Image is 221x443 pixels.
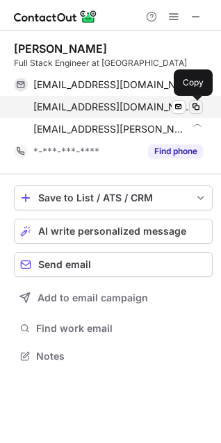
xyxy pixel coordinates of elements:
[14,185,213,210] button: save-profile-one-click
[33,123,188,135] span: [EMAIL_ADDRESS][PERSON_NAME][DOMAIN_NAME]
[14,219,213,244] button: AI write personalized message
[148,144,203,158] button: Reveal Button
[36,350,207,362] span: Notes
[14,8,97,25] img: ContactOut v5.3.10
[33,101,193,113] span: [EMAIL_ADDRESS][DOMAIN_NAME]
[14,252,213,277] button: Send email
[14,57,213,69] div: Full Stack Engineer at [GEOGRAPHIC_DATA]
[36,322,207,335] span: Find work email
[14,346,213,366] button: Notes
[38,292,148,303] span: Add to email campaign
[38,259,91,270] span: Send email
[38,226,186,237] span: AI write personalized message
[33,78,193,91] span: [EMAIL_ADDRESS][DOMAIN_NAME]
[14,285,213,310] button: Add to email campaign
[14,42,107,56] div: [PERSON_NAME]
[14,319,213,338] button: Find work email
[38,192,188,203] div: Save to List / ATS / CRM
